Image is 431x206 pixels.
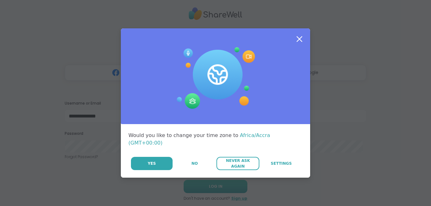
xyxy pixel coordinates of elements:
div: Would you like to change your time zone to [128,132,303,147]
button: Yes [131,157,173,170]
span: Settings [271,161,292,166]
button: Never Ask Again [216,157,259,170]
a: Settings [260,157,303,170]
span: Never Ask Again [220,158,256,169]
img: Session Experience [176,47,255,109]
span: Yes [148,161,156,166]
button: No [173,157,216,170]
span: Africa/Accra (GMT+00:00) [128,132,270,146]
span: No [192,161,198,166]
